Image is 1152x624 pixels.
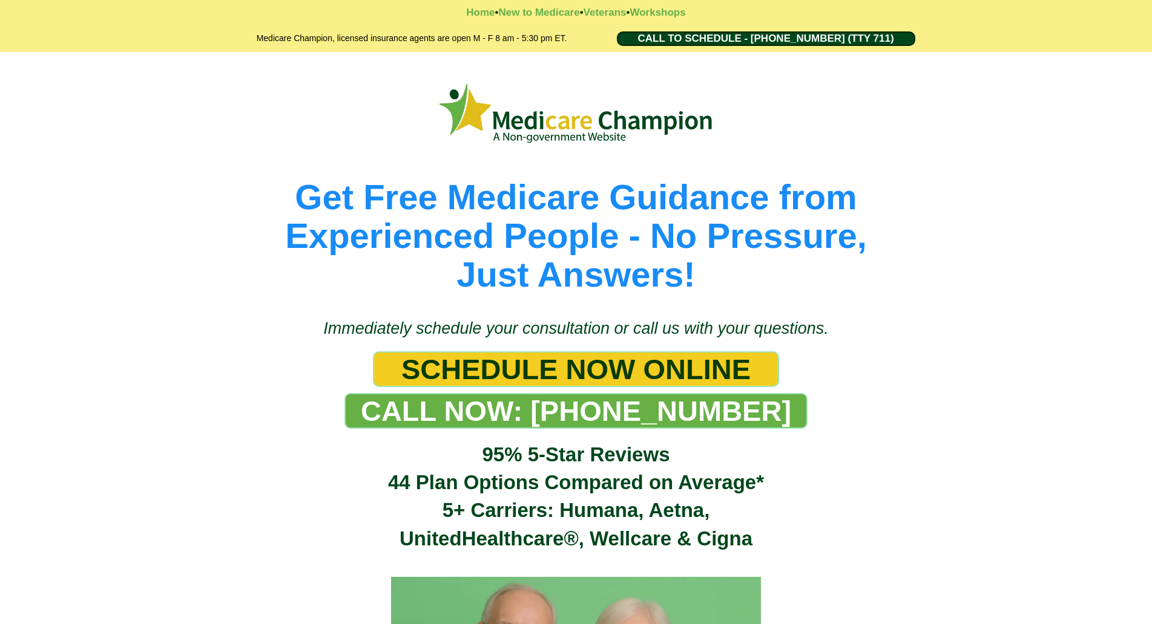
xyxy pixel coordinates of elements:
[285,177,867,255] span: Get Free Medicare Guidance from Experienced People - No Pressure,
[225,31,599,46] h2: Medicare Champion, licensed insurance agents are open M - F 8 am - 5:30 pm ET.
[584,7,627,18] a: Veterans
[498,7,579,18] a: New to Medicare
[388,471,764,493] span: 44 Plan Options Compared on Average*
[617,31,915,46] a: CALL TO SCHEDULE - 1-888-344-8881 (TTY 711)
[580,7,584,18] strong: •
[323,319,828,337] span: Immediately schedule your consultation or call us with your questions.
[466,7,495,18] a: Home
[373,351,779,387] a: SCHEDULE NOW ONLINE
[637,33,894,45] span: CALL TO SCHEDULE - [PHONE_NUMBER] (TTY 711)
[344,393,808,429] a: CALL NOW: 1-888-344-8881
[361,394,791,427] span: CALL NOW: [PHONE_NUMBER]
[495,7,499,18] strong: •
[630,7,685,18] a: Workshops
[401,353,751,386] span: SCHEDULE NOW ONLINE
[443,499,710,521] span: 5+ Carriers: Humana, Aetna,
[626,7,630,18] strong: •
[400,527,752,550] span: UnitedHealthcare®, Wellcare & Cigna
[482,443,670,466] span: 95% 5-Star Reviews
[456,255,695,294] span: Just Answers!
